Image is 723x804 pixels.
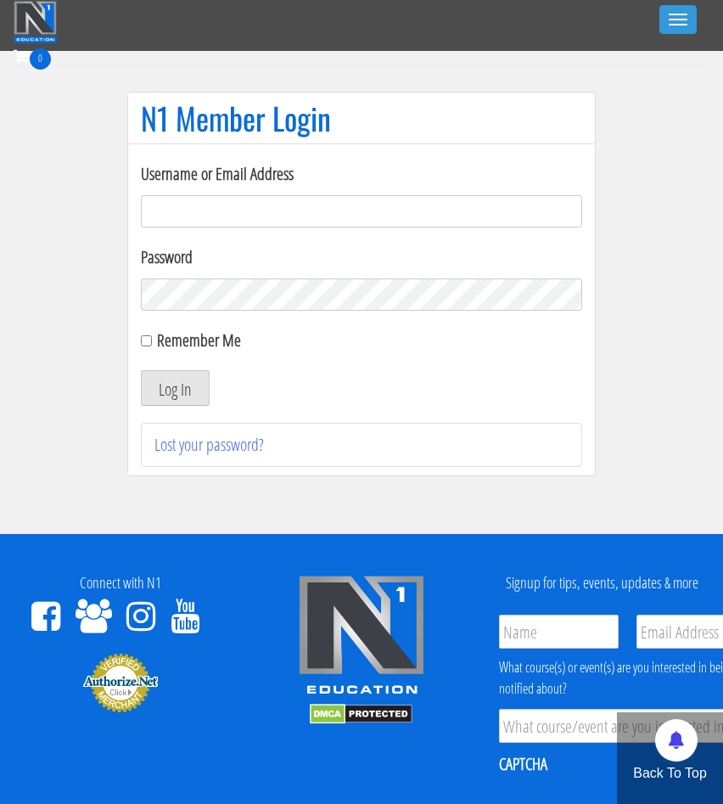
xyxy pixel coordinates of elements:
img: n1-edu-logo [298,575,425,700]
img: Authorize.Net Merchant - Click to Verify [82,652,159,713]
h1: N1 Member Login [141,101,582,135]
label: Password [141,245,582,270]
label: CAPTCHA [499,753,547,775]
input: Name [499,615,619,649]
p: Back To Top [617,763,723,784]
label: Remember Me [157,329,241,351]
h4: Connect with N1 [13,575,228,592]
label: Username or Email Address [141,161,582,187]
img: DMCA.com Protection Status [310,704,412,724]
button: Log In [141,370,210,406]
h4: Signup for tips, events, updates & more [495,575,710,592]
img: n1-education [14,1,57,43]
a: Lost your password? [154,433,264,456]
a: 0 [14,44,51,67]
span: 0 [30,48,51,70]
